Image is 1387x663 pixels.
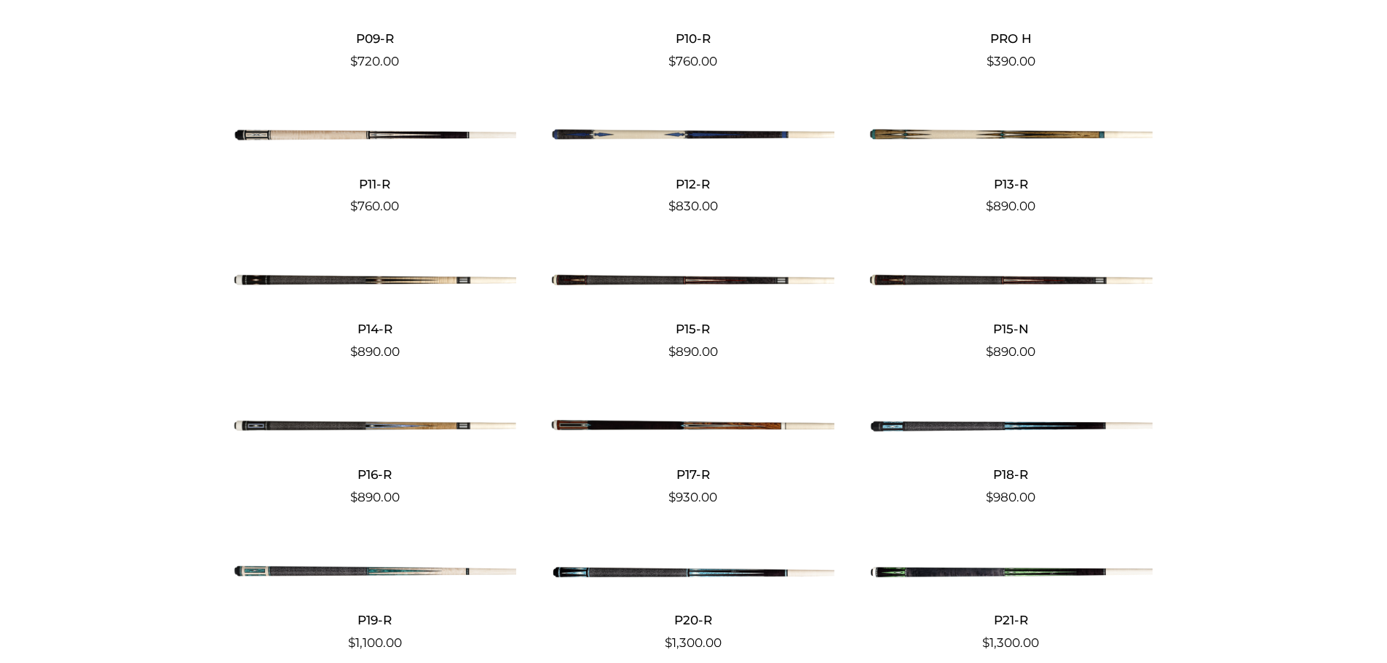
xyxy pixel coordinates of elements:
[551,316,834,343] h2: P15-R
[551,402,834,450] img: P17-R
[234,402,517,507] a: P16-R $890.00
[551,111,834,159] img: P12-R
[350,54,399,68] bdi: 720.00
[668,199,676,213] span: $
[551,170,834,197] h2: P12-R
[350,344,400,359] bdi: 890.00
[551,402,834,507] a: P17-R $930.00
[551,111,834,216] a: P12-R $830.00
[234,461,517,488] h2: P16-R
[551,607,834,634] h2: P20-R
[668,490,717,504] bdi: 930.00
[869,111,1153,159] img: P13-R
[982,635,989,650] span: $
[350,199,399,213] bdi: 760.00
[869,461,1153,488] h2: P18-R
[551,548,834,595] img: P20-R
[986,490,993,504] span: $
[982,635,1039,650] bdi: 1,300.00
[869,548,1153,653] a: P21-R $1,300.00
[869,548,1153,595] img: P21-R
[551,25,834,52] h2: P10-R
[348,635,355,650] span: $
[350,54,357,68] span: $
[986,344,1035,359] bdi: 890.00
[986,199,993,213] span: $
[869,111,1153,216] a: P13-R $890.00
[986,199,1035,213] bdi: 890.00
[551,461,834,488] h2: P17-R
[869,25,1153,52] h2: PRO H
[869,316,1153,343] h2: P15-N
[869,402,1153,507] a: P18-R $980.00
[350,344,357,359] span: $
[668,344,718,359] bdi: 890.00
[665,635,722,650] bdi: 1,300.00
[234,548,517,595] img: P19-R
[869,607,1153,634] h2: P21-R
[234,257,517,304] img: P14-R
[551,257,834,304] img: P15-R
[986,490,1035,504] bdi: 980.00
[668,490,676,504] span: $
[869,257,1153,304] img: P15-N
[986,344,993,359] span: $
[668,54,717,68] bdi: 760.00
[869,402,1153,450] img: P18-R
[665,635,672,650] span: $
[551,257,834,362] a: P15-R $890.00
[234,111,517,159] img: P11-R
[234,548,517,653] a: P19-R $1,100.00
[668,199,718,213] bdi: 830.00
[234,257,517,362] a: P14-R $890.00
[234,402,517,450] img: P16-R
[350,490,400,504] bdi: 890.00
[234,607,517,634] h2: P19-R
[234,170,517,197] h2: P11-R
[869,170,1153,197] h2: P13-R
[348,635,402,650] bdi: 1,100.00
[350,199,357,213] span: $
[350,490,357,504] span: $
[234,316,517,343] h2: P14-R
[869,257,1153,362] a: P15-N $890.00
[551,548,834,653] a: P20-R $1,300.00
[987,54,994,68] span: $
[234,25,517,52] h2: P09-R
[987,54,1035,68] bdi: 390.00
[668,54,676,68] span: $
[234,111,517,216] a: P11-R $760.00
[668,344,676,359] span: $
